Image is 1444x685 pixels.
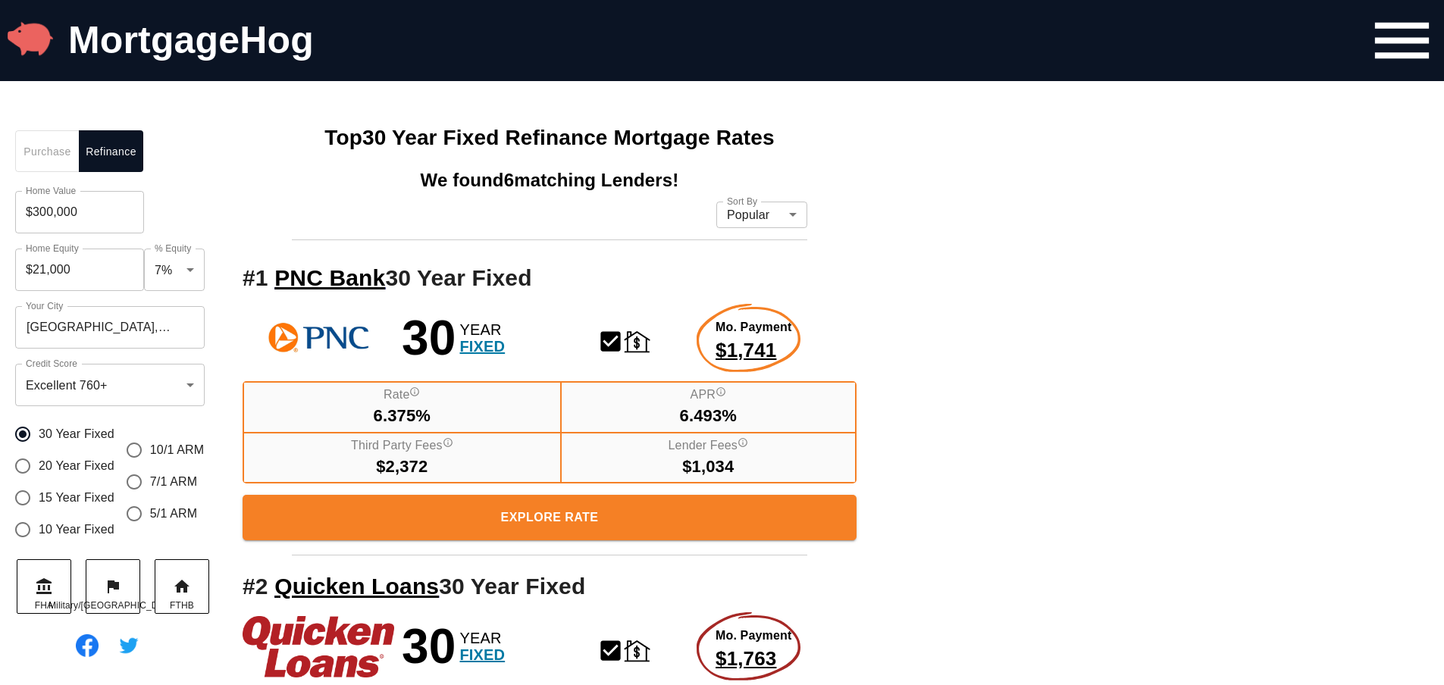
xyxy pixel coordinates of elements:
[716,627,791,673] a: Explore More about this rate product
[274,265,385,290] a: PNC Bank
[274,574,439,599] span: See more rates from Quicken Loans!
[716,386,726,397] svg: Annual Percentage Rate - The interest rate on the loan if lender fees were averaged into each mon...
[409,386,420,397] svg: Interest Rate "rate", reflects the cost of borrowing. If the interest rate is 3% and your loan is...
[15,130,80,172] button: Purchase
[39,521,114,539] span: 10 Year Fixed
[274,574,439,599] a: Quicken Loans
[443,437,453,448] svg: Third party fees include fees and taxes paid to non lender entities to facilitate the closing of ...
[597,328,624,355] svg: Conventional Mortgage
[243,616,394,677] img: See more rates from Quicken Loans!
[274,265,385,290] span: See more rates from PNC Bank!
[76,634,99,657] img: Find MortgageHog on Facebook
[15,191,144,233] input: Home Value
[460,630,506,646] span: YEAR
[374,404,431,427] span: 6.375%
[243,313,402,364] a: PNC Bank Logo
[15,406,212,558] div: gender
[402,314,456,362] span: 30
[691,386,726,404] label: APR
[88,142,134,161] span: Refinance
[669,437,749,455] label: Lender Fees
[49,599,177,612] span: Military/[GEOGRAPHIC_DATA]
[716,199,807,230] div: Popular
[79,130,143,172] button: Refinance
[15,249,144,291] input: Home Equity
[144,249,205,291] div: 7%
[716,336,791,364] span: $1,741
[39,425,114,443] span: 30 Year Fixed
[243,313,394,364] img: See more rates from PNC Bank!
[716,319,791,364] a: Explore More about this rate product
[8,16,53,61] img: MortgageHog Logo
[682,455,734,478] span: $1,034
[170,599,194,612] span: FTHB
[150,505,197,523] span: 5/1 ARM
[243,262,857,295] h2: # 1 30 Year Fixed
[716,627,791,645] span: Mo. Payment
[114,630,144,661] img: Follow @MortgageHog
[738,437,748,448] svg: Lender fees include all fees paid directly to the lender for funding your mortgage. Lender fees i...
[376,455,428,478] span: $2,372
[402,622,456,671] span: 30
[351,437,453,455] label: Third Party Fees
[624,637,650,664] svg: Home Refinance
[243,495,857,540] a: Explore More About this Rate Product
[243,616,402,677] a: Quicken Loans Logo
[15,364,205,406] div: Excellent 760+
[24,142,70,161] span: Purchase
[460,338,506,355] span: FIXED
[499,123,613,153] span: Refinance
[39,457,114,475] span: 20 Year Fixed
[624,328,650,355] svg: Home Refinance
[68,19,314,61] a: MortgageHog
[243,571,857,603] h2: # 2 30 Year Fixed
[243,495,857,540] button: Explore Rate
[716,319,791,336] span: Mo. Payment
[421,167,679,193] span: We found 6 matching Lenders!
[680,404,738,427] span: 6.493%
[324,123,774,153] h1: Top 30 Year Fixed Mortgage Rates
[460,321,506,338] span: YEAR
[255,507,844,528] span: Explore Rate
[460,646,506,663] span: FIXED
[716,645,791,673] span: $1,763
[150,441,204,459] span: 10/1 ARM
[39,489,114,507] span: 15 Year Fixed
[384,386,420,404] label: Rate
[597,637,624,664] svg: Conventional Mortgage
[150,473,197,491] span: 7/1 ARM
[35,599,53,612] span: FHA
